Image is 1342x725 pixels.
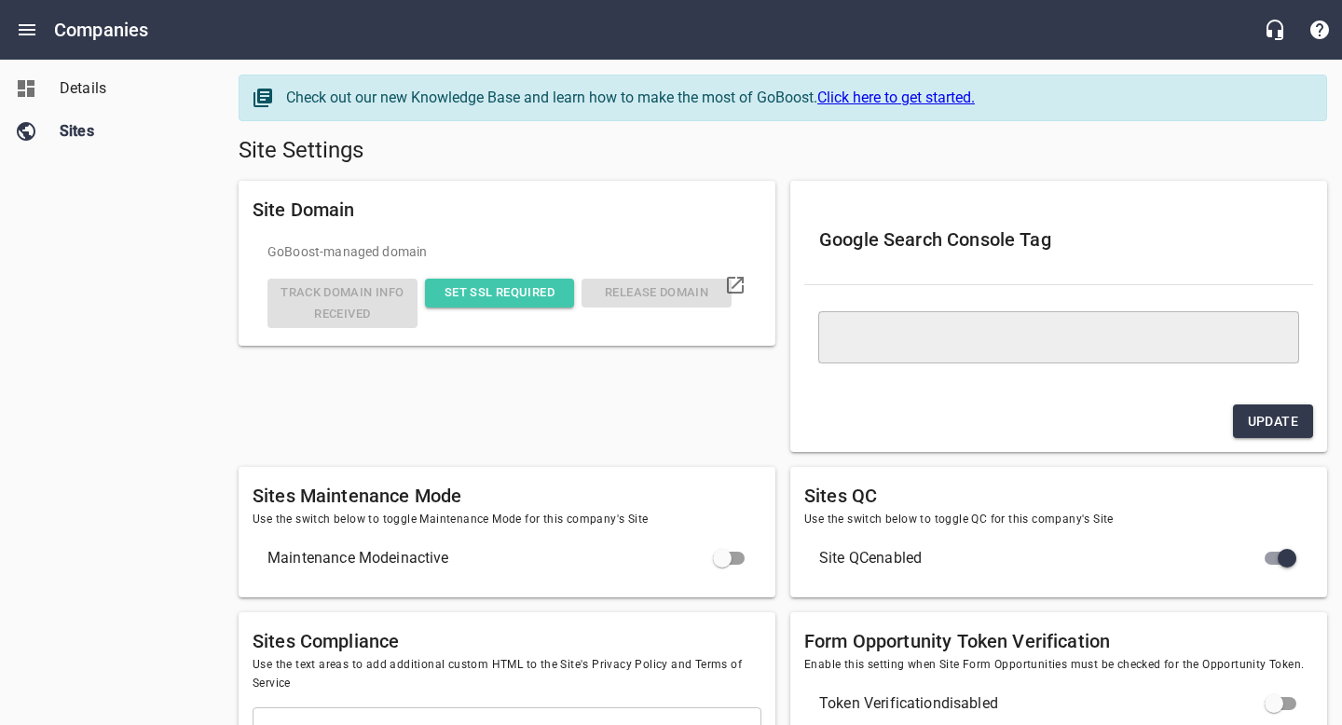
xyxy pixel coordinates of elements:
[1253,7,1297,52] button: Live Chat
[804,626,1313,656] h6: Form Opportunity Token Verification
[253,511,761,529] span: Use the switch below to toggle Maintenance Mode for this company's Site
[819,225,1298,254] h6: Google Search Console Tag
[253,195,761,225] h6: Site Domain
[253,656,761,693] span: Use the text areas to add additional custom HTML to the Site's Privacy Policy and Terms of Service
[804,656,1313,675] span: Enable this setting when Site Form Opportunities must be checked for the Opportunity Token.
[5,7,49,52] button: Open drawer
[253,481,761,511] h6: Sites Maintenance Mode
[1233,404,1313,439] button: Update
[60,77,201,100] span: Details
[817,89,975,106] a: Click here to get started.
[264,239,735,266] div: GoBoost -managed domain
[804,481,1313,511] h6: Sites QC
[804,511,1313,529] span: Use the switch below to toggle QC for this company's Site
[432,282,568,304] span: Set SSL Required
[819,547,1268,569] span: Site QC enabled
[60,120,201,143] span: Sites
[239,136,1327,166] h5: Site Settings
[286,87,1308,109] div: Check out our new Knowledge Base and learn how to make the most of GoBoost.
[253,626,761,656] h6: Sites Compliance
[267,547,717,569] span: Maintenance Mode inactive
[1297,7,1342,52] button: Support Portal
[425,279,575,308] button: Set SSL Required
[54,15,148,45] h6: Companies
[713,263,758,308] a: Visit domain
[1248,410,1298,433] span: Update
[819,692,1268,715] span: Token Verification disabled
